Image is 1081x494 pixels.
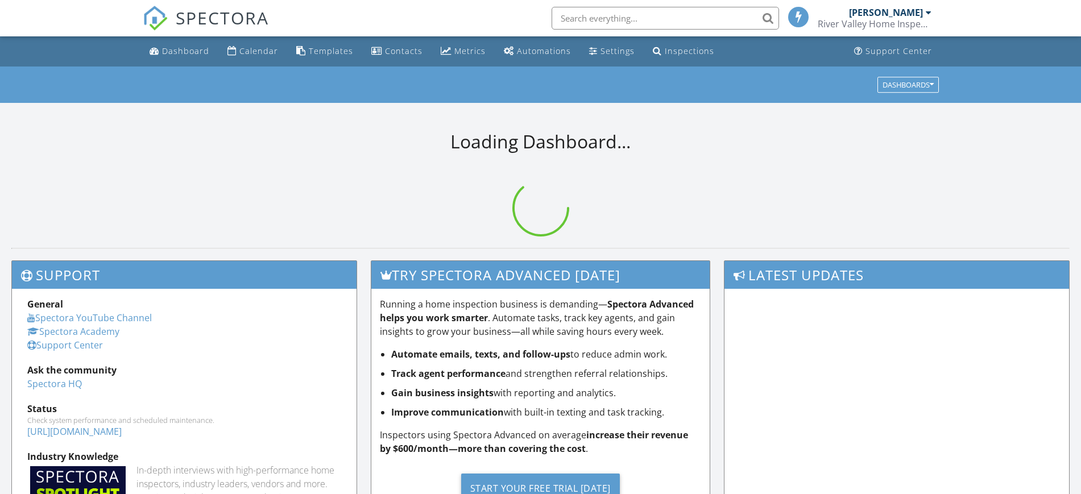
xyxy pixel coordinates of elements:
[143,15,269,39] a: SPECTORA
[27,363,341,377] div: Ask the community
[27,450,341,463] div: Industry Knowledge
[391,367,506,380] strong: Track agent performance
[367,41,427,62] a: Contacts
[143,6,168,31] img: The Best Home Inspection Software - Spectora
[454,45,486,56] div: Metrics
[27,416,341,425] div: Check system performance and scheduled maintenance.
[724,261,1069,289] h3: Latest Updates
[27,298,63,310] strong: General
[391,347,701,361] li: to reduce admin work.
[27,312,152,324] a: Spectora YouTube Channel
[27,377,82,390] a: Spectora HQ
[27,339,103,351] a: Support Center
[600,45,635,56] div: Settings
[27,425,122,438] a: [URL][DOMAIN_NAME]
[391,405,701,419] li: with built-in texting and task tracking.
[665,45,714,56] div: Inspections
[883,81,934,89] div: Dashboards
[12,261,357,289] h3: Support
[385,45,423,56] div: Contacts
[27,325,119,338] a: Spectora Academy
[865,45,932,56] div: Support Center
[380,298,694,324] strong: Spectora Advanced helps you work smarter
[552,7,779,30] input: Search everything...
[380,297,701,338] p: Running a home inspection business is demanding— . Automate tasks, track key agents, and gain ins...
[292,41,358,62] a: Templates
[145,41,214,62] a: Dashboard
[27,402,341,416] div: Status
[162,45,209,56] div: Dashboard
[391,348,570,360] strong: Automate emails, texts, and follow-ups
[849,7,923,18] div: [PERSON_NAME]
[391,386,701,400] li: with reporting and analytics.
[176,6,269,30] span: SPECTORA
[877,77,939,93] button: Dashboards
[371,261,709,289] h3: Try spectora advanced [DATE]
[380,428,701,455] p: Inspectors using Spectora Advanced on average .
[818,18,931,30] div: River Valley Home Inspections
[380,429,688,455] strong: increase their revenue by $600/month—more than covering the cost
[391,367,701,380] li: and strengthen referral relationships.
[648,41,719,62] a: Inspections
[436,41,490,62] a: Metrics
[309,45,353,56] div: Templates
[223,41,283,62] a: Calendar
[239,45,278,56] div: Calendar
[517,45,571,56] div: Automations
[391,406,504,418] strong: Improve communication
[850,41,937,62] a: Support Center
[499,41,575,62] a: Automations (Basic)
[391,387,494,399] strong: Gain business insights
[585,41,639,62] a: Settings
